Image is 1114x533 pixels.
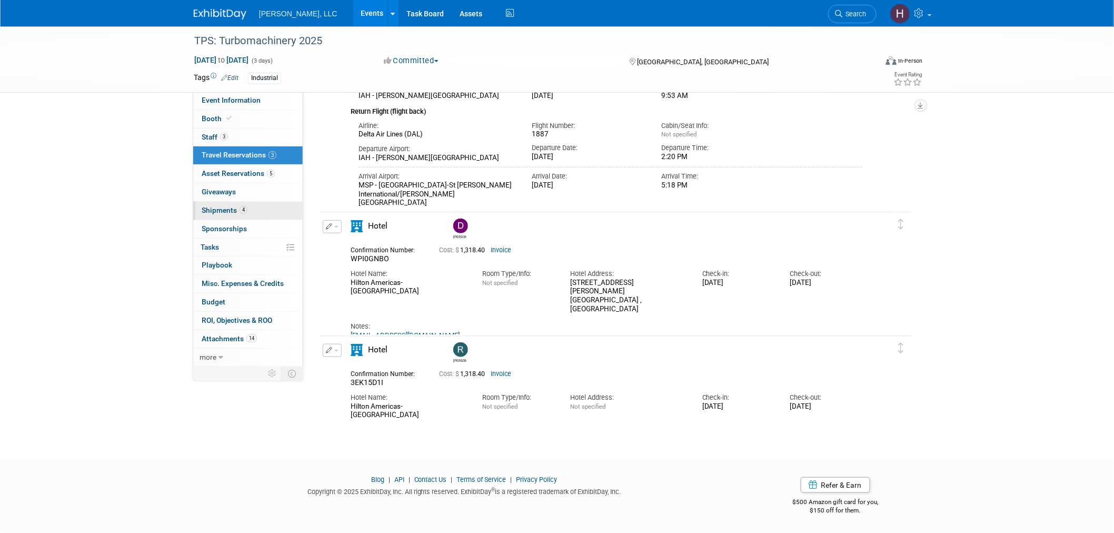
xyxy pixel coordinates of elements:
span: Cost: $ [439,370,460,378]
i: Click and drag to move item [899,343,904,353]
span: 14 [246,334,257,342]
span: Asset Reservations [202,169,275,177]
span: to [216,56,226,64]
span: 1,318.40 [439,370,489,378]
span: Not specified [482,279,518,287]
span: WPI0GNBO [351,254,389,263]
div: In-Person [898,57,923,65]
div: MSP - [GEOGRAPHIC_DATA]-St [PERSON_NAME] International/[PERSON_NAME][GEOGRAPHIC_DATA] [359,181,516,208]
div: Hotel Address: [570,393,686,402]
span: Playbook [202,261,232,269]
a: [EMAIL_ADDRESS][DOMAIN_NAME] [351,331,460,339]
a: Giveaways [193,183,303,201]
a: Privacy Policy [516,476,558,483]
a: Staff3 [193,129,303,146]
span: Booth [202,114,234,123]
a: Event Information [193,92,303,110]
div: Arrival Date: [532,172,646,181]
div: Copyright © 2025 ExhibitDay, Inc. All rights reserved. ExhibitDay is a registered trademark of Ex... [194,485,735,497]
a: Tasks [193,239,303,256]
a: Booth [193,110,303,128]
td: Personalize Event Tab Strip [263,367,282,380]
a: Search [828,5,877,23]
span: | [508,476,515,483]
div: 1887 [532,130,646,139]
div: Check-in: [702,269,774,279]
div: 9:53 AM [662,92,776,101]
td: Toggle Event Tabs [282,367,303,380]
div: Hilton Americas-[GEOGRAPHIC_DATA] [351,279,466,297]
span: Tasks [201,243,219,251]
div: Industrial [248,73,281,84]
span: | [449,476,455,483]
div: Rodney O'quinn [451,342,469,363]
button: Committed [380,55,443,66]
span: more [200,353,216,361]
span: | [406,476,413,483]
div: Departure Time: [662,143,776,153]
span: Travel Reservations [202,151,276,159]
img: Hannah Mulholland [890,4,910,24]
span: Not specified [570,403,605,410]
a: Blog [371,476,384,483]
span: Search [842,10,867,18]
td: Tags [194,72,238,84]
span: Sponsorships [202,224,247,233]
i: Click and drag to move item [899,219,904,230]
span: Giveaways [202,187,236,196]
a: Budget [193,293,303,311]
a: Invoice [491,370,511,378]
a: ROI, Objectives & ROO [193,312,303,330]
div: [DATE] [532,92,646,101]
span: [GEOGRAPHIC_DATA], [GEOGRAPHIC_DATA] [637,58,769,66]
a: Attachments14 [193,330,303,348]
div: [DATE] [532,181,646,190]
div: IAH - [PERSON_NAME][GEOGRAPHIC_DATA] [359,154,516,163]
span: 3 [220,133,228,141]
div: Departure Date: [532,143,646,153]
i: Booth reservation complete [226,115,232,121]
span: Shipments [202,206,247,214]
span: Hotel [368,345,387,354]
div: Flight Number: [532,121,646,131]
div: $500 Amazon gift card for you, [751,491,921,515]
a: Misc. Expenses & Credits [193,275,303,293]
img: ExhibitDay [194,9,246,19]
div: Hotel Address: [570,269,686,279]
div: IAH - [PERSON_NAME][GEOGRAPHIC_DATA] [359,92,516,101]
span: Budget [202,298,225,306]
div: Check-out: [790,269,862,279]
span: | [386,476,393,483]
div: $150 off for them. [751,506,921,515]
div: [STREET_ADDRESS][PERSON_NAME] [GEOGRAPHIC_DATA] , [GEOGRAPHIC_DATA] [570,279,686,314]
span: Misc. Expenses & Credits [202,279,284,288]
i: Hotel [351,344,363,356]
div: [DATE] [790,402,862,411]
a: Edit [221,74,238,82]
span: 1,318.40 [439,246,489,254]
span: Event Information [202,96,261,104]
div: Event Rating [894,72,922,77]
div: Cabin/Seat Info: [662,121,776,131]
a: Playbook [193,256,303,274]
a: Terms of Service [457,476,506,483]
div: Hotel Name: [351,393,466,402]
a: Sponsorships [193,220,303,238]
div: Confirmation Number: [351,367,423,378]
sup: ® [492,487,495,492]
span: Attachments [202,334,257,343]
span: 3 [268,151,276,159]
span: 3EK15D1I [351,378,383,387]
img: Drew Vollbrecht [453,219,468,233]
span: Not specified [482,403,518,410]
div: [DATE] [532,153,646,162]
div: [DATE] [702,402,774,411]
a: Invoice [491,246,511,254]
div: Return Flight (flight back) [351,101,862,117]
div: Event Format [814,55,923,71]
div: Departure Airport: [359,144,516,154]
div: [DATE] [702,279,774,288]
div: 2:20 PM [662,153,776,162]
span: (3 days) [251,57,273,64]
div: [DATE] [790,279,862,288]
